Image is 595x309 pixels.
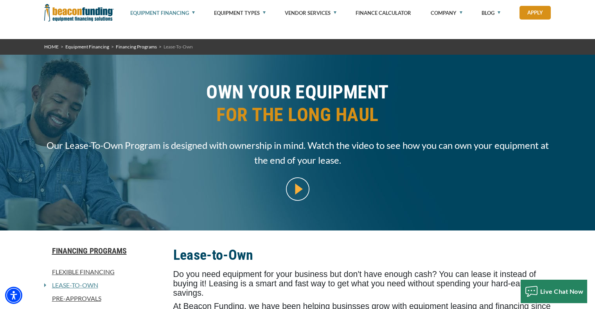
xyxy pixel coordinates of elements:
[520,6,551,20] a: Apply
[173,270,537,298] span: Do you need equipment for your business but don't have enough cash? You can lease it instead of b...
[286,177,309,201] img: video modal pop-up play button
[44,138,551,168] span: Our Lease-To-Own Program is designed with ownership in mind. Watch the video to see how you can o...
[540,288,584,295] span: Live Chat Now
[65,44,109,50] a: Equipment Financing
[5,287,22,304] div: Accessibility Menu
[46,280,98,290] a: Lease-To-Own
[44,246,164,255] a: Financing Programs
[44,267,164,277] a: Flexible Financing
[44,81,551,132] h1: OWN YOUR EQUIPMENT
[44,44,59,50] a: HOME
[173,246,551,264] h2: Lease-to-Own
[44,294,164,303] a: Pre-approvals
[44,104,551,126] span: FOR THE LONG HAUL
[164,44,193,50] span: Lease-To-Own
[116,44,157,50] a: Financing Programs
[521,280,588,303] button: Live Chat Now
